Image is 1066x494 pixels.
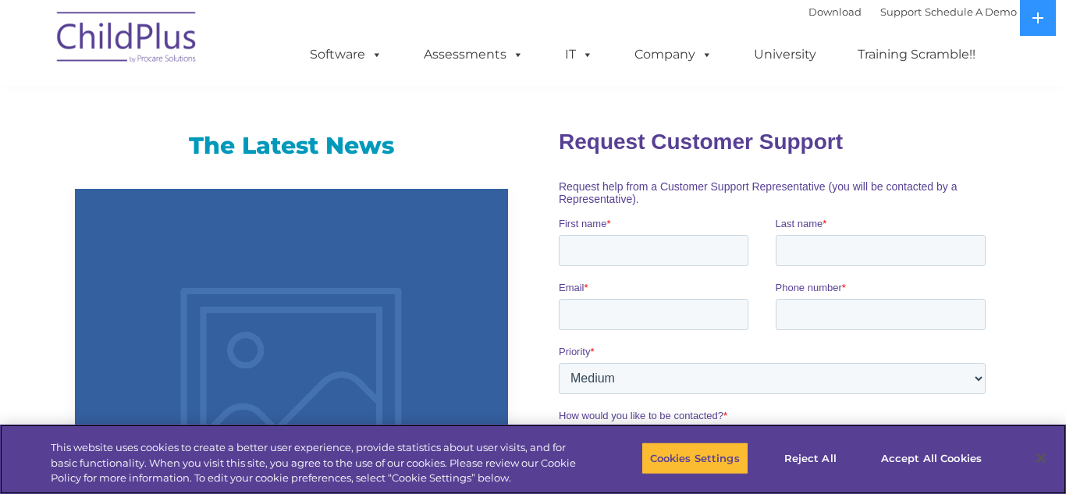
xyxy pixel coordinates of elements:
[641,442,748,474] button: Cookies Settings
[880,5,922,18] a: Support
[762,442,859,474] button: Reject All
[75,130,508,162] h3: The Latest News
[872,442,990,474] button: Accept All Cookies
[808,5,1017,18] font: |
[49,1,205,79] img: ChildPlus by Procare Solutions
[51,440,586,486] div: This website uses cookies to create a better user experience, provide statistics about user visit...
[925,5,1017,18] a: Schedule A Demo
[408,39,539,70] a: Assessments
[738,39,832,70] a: University
[808,5,862,18] a: Download
[549,39,609,70] a: IT
[1024,441,1058,475] button: Close
[842,39,991,70] a: Training Scramble!!
[619,39,728,70] a: Company
[294,39,398,70] a: Software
